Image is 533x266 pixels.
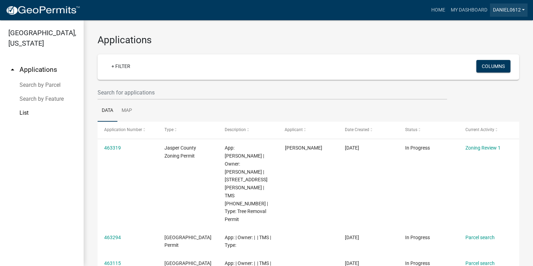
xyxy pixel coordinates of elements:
[465,127,494,132] span: Current Activity
[476,60,510,73] button: Columns
[104,260,121,266] a: 463115
[98,100,117,122] a: Data
[405,260,430,266] span: In Progress
[465,235,494,240] a: Parcel search
[218,122,278,138] datatable-header-cell: Description
[405,235,430,240] span: In Progress
[104,145,121,151] a: 463319
[458,122,519,138] datatable-header-cell: Current Activity
[405,127,417,132] span: Status
[428,3,448,17] a: Home
[465,260,494,266] a: Parcel search
[104,235,121,240] a: 463294
[345,127,369,132] span: Date Created
[8,66,17,74] i: arrow_drop_up
[98,85,447,100] input: Search for applications
[338,122,399,138] datatable-header-cell: Date Created
[98,122,158,138] datatable-header-cell: Application Number
[164,235,211,248] span: Jasper County Building Permit
[345,260,359,266] span: 08/13/2025
[225,145,268,222] span: App: Felix Rivera | Owner: MORENO JEREMIAS | 298 MUNGIN CREEK RD | TMS 039-01-03-002 | Type: Tree...
[448,3,490,17] a: My Dashboard
[225,235,271,248] span: App: | Owner: | | TMS | Type:
[98,34,519,46] h3: Applications
[164,127,173,132] span: Type
[399,122,459,138] datatable-header-cell: Status
[405,145,430,151] span: In Progress
[465,145,500,151] a: Zoning Review 1
[345,235,359,240] span: 08/13/2025
[285,127,303,132] span: Applicant
[164,145,196,159] span: Jasper County Zoning Permit
[285,145,322,151] span: Felix Rivera
[117,100,136,122] a: Map
[106,60,136,73] a: + Filter
[225,127,246,132] span: Description
[345,145,359,151] span: 08/13/2025
[158,122,218,138] datatable-header-cell: Type
[104,127,142,132] span: Application Number
[278,122,338,138] datatable-header-cell: Applicant
[490,3,527,17] a: Daniel0612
